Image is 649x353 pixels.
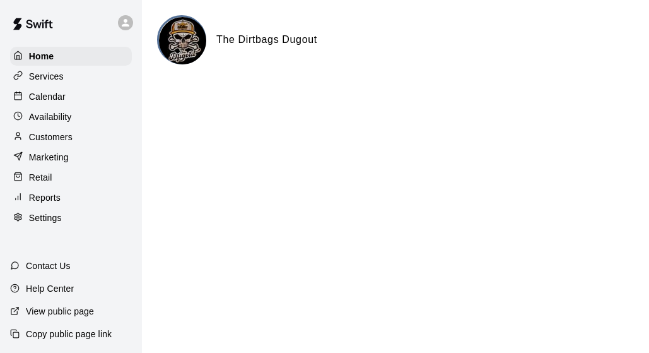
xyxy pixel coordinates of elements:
p: Settings [29,212,62,224]
p: Availability [29,111,72,123]
p: Home [29,50,54,63]
p: Marketing [29,151,69,164]
p: Services [29,70,64,83]
img: The Dirtbags Dugout logo [159,17,206,64]
p: Help Center [26,282,74,295]
p: Reports [29,191,61,204]
p: Copy public page link [26,328,112,340]
p: Calendar [29,90,66,103]
a: Customers [10,128,132,147]
a: Reports [10,188,132,207]
h6: The Dirtbags Dugout [216,32,317,48]
p: Retail [29,171,52,184]
p: View public page [26,305,94,318]
p: Contact Us [26,260,71,272]
a: Marketing [10,148,132,167]
a: Home [10,47,132,66]
a: Settings [10,208,132,227]
a: Retail [10,168,132,187]
a: Services [10,67,132,86]
a: Calendar [10,87,132,106]
a: Availability [10,107,132,126]
p: Customers [29,131,73,143]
